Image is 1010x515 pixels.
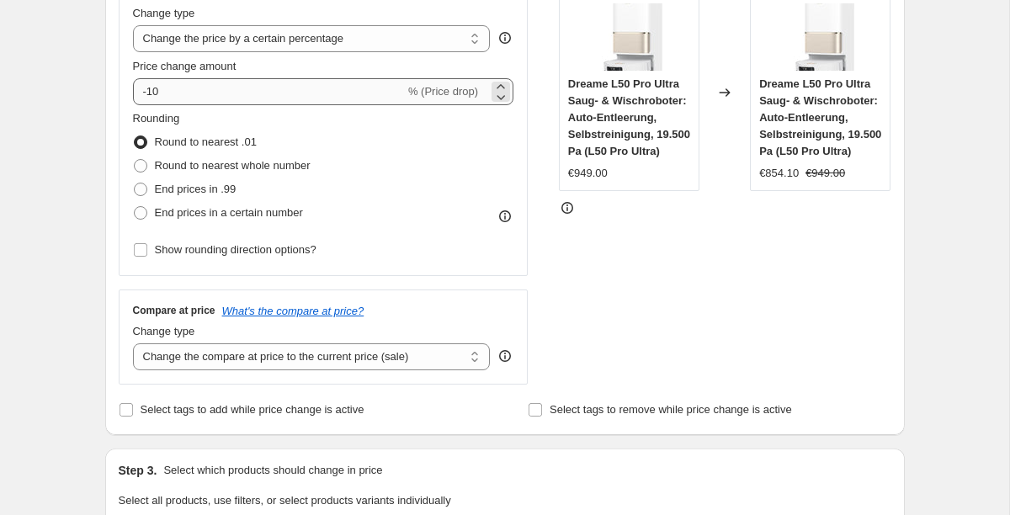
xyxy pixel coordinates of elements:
[155,135,257,148] span: Round to nearest .01
[787,3,854,71] img: 61QV5wTPdKL._AC_SL1500_80x.jpg
[155,206,303,219] span: End prices in a certain number
[568,165,608,182] div: €949.00
[759,165,799,182] div: €854.10
[133,7,195,19] span: Change type
[119,494,451,507] span: Select all products, use filters, or select products variants individually
[222,305,364,317] button: What's the compare at price?
[133,112,180,125] span: Rounding
[155,159,311,172] span: Round to nearest whole number
[133,325,195,337] span: Change type
[133,78,405,105] input: -15
[759,77,881,157] span: Dreame L50 Pro Ultra Saug- & Wischroboter: Auto-Entleerung, Selbstreinigung, 19.500 Pa (L50 Pro U...
[568,77,690,157] span: Dreame L50 Pro Ultra Saug- & Wischroboter: Auto-Entleerung, Selbstreinigung, 19.500 Pa (L50 Pro U...
[155,183,237,195] span: End prices in .99
[595,3,662,71] img: 61QV5wTPdKL._AC_SL1500_80x.jpg
[805,165,845,182] strike: €949.00
[550,403,792,416] span: Select tags to remove while price change is active
[163,462,382,479] p: Select which products should change in price
[408,85,478,98] span: % (Price drop)
[119,462,157,479] h2: Step 3.
[497,348,513,364] div: help
[133,60,237,72] span: Price change amount
[497,29,513,46] div: help
[155,243,316,256] span: Show rounding direction options?
[141,403,364,416] span: Select tags to add while price change is active
[133,304,215,317] h3: Compare at price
